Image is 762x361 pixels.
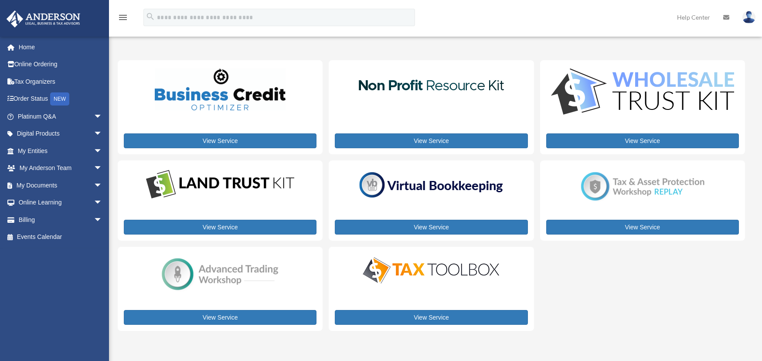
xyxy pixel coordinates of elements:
span: arrow_drop_down [94,160,111,177]
span: arrow_drop_down [94,125,111,143]
span: arrow_drop_down [94,211,111,229]
a: View Service [124,310,316,325]
a: My Anderson Teamarrow_drop_down [6,160,116,177]
a: Online Learningarrow_drop_down [6,194,116,211]
i: menu [118,12,128,23]
img: Anderson Advisors Platinum Portal [4,10,83,27]
a: View Service [546,133,739,148]
a: Digital Productsarrow_drop_down [6,125,111,143]
i: search [146,12,155,21]
a: View Service [546,220,739,235]
img: User Pic [742,11,755,24]
a: My Entitiesarrow_drop_down [6,142,116,160]
span: arrow_drop_down [94,108,111,126]
a: Home [6,38,116,56]
a: Online Ordering [6,56,116,73]
span: arrow_drop_down [94,177,111,194]
a: Billingarrow_drop_down [6,211,116,228]
a: View Service [335,133,527,148]
span: arrow_drop_down [94,142,111,160]
a: View Service [124,220,316,235]
a: Tax Organizers [6,73,116,90]
a: Order StatusNEW [6,90,116,108]
span: arrow_drop_down [94,194,111,212]
a: View Service [335,310,527,325]
a: My Documentsarrow_drop_down [6,177,116,194]
a: Events Calendar [6,228,116,246]
a: Platinum Q&Aarrow_drop_down [6,108,116,125]
a: View Service [335,220,527,235]
div: NEW [50,92,69,106]
a: menu [118,15,128,23]
a: View Service [124,133,316,148]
